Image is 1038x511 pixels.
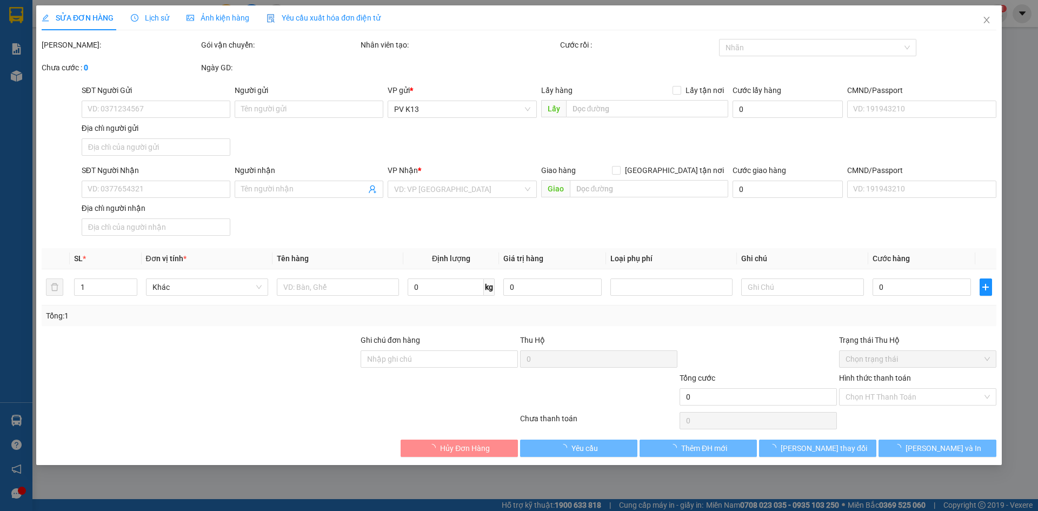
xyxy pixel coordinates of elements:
[839,334,996,346] div: Trạng thái Thu Hộ
[201,62,358,74] div: Ngày GD:
[42,62,199,74] div: Chưa cước :
[82,164,230,176] div: SĐT Người Nhận
[388,84,537,96] div: VP gửi
[267,14,275,23] img: icon
[847,164,996,176] div: CMND/Passport
[187,14,249,22] span: Ảnh kiện hàng
[82,138,230,156] input: Địa chỉ của người gửi
[759,440,876,457] button: [PERSON_NAME] thay đổi
[879,440,996,457] button: [PERSON_NAME] và In
[560,39,717,51] div: Cước rồi :
[146,254,187,263] span: Đơn vị tính
[769,444,781,452] span: loading
[503,254,543,263] span: Giá trị hàng
[82,218,230,236] input: Địa chỉ của người nhận
[560,444,571,452] span: loading
[520,336,545,344] span: Thu Hộ
[46,310,401,322] div: Tổng: 1
[894,444,906,452] span: loading
[46,278,63,296] button: delete
[388,166,418,175] span: VP Nhận
[82,122,230,134] div: Địa chỉ người gửi
[235,164,383,176] div: Người nhận
[541,166,576,175] span: Giao hàng
[669,444,681,452] span: loading
[42,14,49,22] span: edit
[742,278,864,296] input: Ghi Chú
[131,14,138,22] span: clock-circle
[621,164,728,176] span: [GEOGRAPHIC_DATA] tận nơi
[401,440,518,457] button: Hủy Đơn Hàng
[680,374,715,382] span: Tổng cước
[440,442,490,454] span: Hủy Đơn Hàng
[606,248,737,269] th: Loại phụ phí
[277,254,309,263] span: Tên hàng
[737,248,868,269] th: Ghi chú
[982,16,991,24] span: close
[42,39,199,51] div: [PERSON_NAME]:
[846,351,990,367] span: Chọn trạng thái
[541,86,573,95] span: Lấy hàng
[906,442,981,454] span: [PERSON_NAME] và In
[733,181,843,198] input: Cước giao hàng
[873,254,910,263] span: Cước hàng
[484,278,495,296] span: kg
[152,279,262,295] span: Khác
[733,166,786,175] label: Cước giao hàng
[980,283,991,291] span: plus
[681,84,728,96] span: Lấy tận nơi
[82,84,230,96] div: SĐT Người Gửi
[781,442,867,454] span: [PERSON_NAME] thay đổi
[519,413,678,432] div: Chưa thanh toán
[84,63,88,72] b: 0
[980,278,992,296] button: plus
[972,5,1002,36] button: Close
[82,202,230,214] div: Địa chỉ người nhận
[369,185,377,194] span: user-add
[75,254,83,263] span: SL
[201,39,358,51] div: Gói vận chuyển:
[432,254,470,263] span: Định lượng
[541,100,566,117] span: Lấy
[267,14,381,22] span: Yêu cầu xuất hóa đơn điện tử
[235,84,383,96] div: Người gửi
[395,101,530,117] span: PV K13
[131,14,169,22] span: Lịch sử
[520,440,637,457] button: Yêu cầu
[566,100,728,117] input: Dọc đường
[570,180,728,197] input: Dọc đường
[541,180,570,197] span: Giao
[42,14,114,22] span: SỬA ĐƠN HÀNG
[277,278,399,296] input: VD: Bàn, Ghế
[361,39,558,51] div: Nhân viên tạo:
[361,350,518,368] input: Ghi chú đơn hàng
[733,101,843,118] input: Cước lấy hàng
[640,440,757,457] button: Thêm ĐH mới
[187,14,194,22] span: picture
[361,336,420,344] label: Ghi chú đơn hàng
[681,442,727,454] span: Thêm ĐH mới
[428,444,440,452] span: loading
[839,374,911,382] label: Hình thức thanh toán
[847,84,996,96] div: CMND/Passport
[571,442,598,454] span: Yêu cầu
[733,86,781,95] label: Cước lấy hàng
